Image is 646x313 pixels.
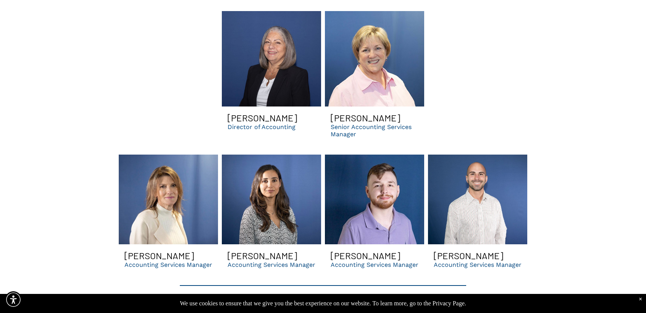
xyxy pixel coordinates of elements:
[222,11,321,106] a: Evelyn smiling | Dental tax consultants for dsos | bank loan assistance and practice valuations
[222,155,321,244] a: Carolina Smiling | dental accounting services manager in GA | dso consulting
[428,155,527,244] a: A bald man with a beard is smiling in front of a blue wall.
[124,261,212,268] p: Accounting Services Manager
[228,123,296,131] p: Director of Accounting
[331,250,400,261] h3: [PERSON_NAME]
[228,261,315,268] p: Accounting Services Manager
[331,123,418,138] p: Senior Accounting Services Manager
[325,11,424,106] a: Woman with blonde hair, smiling, wearing a pink button-down shirt, in front of a blue backdrop.
[331,261,418,268] p: Accounting Services Manager
[124,250,194,261] h3: [PERSON_NAME]
[5,291,22,308] div: Accessibility Menu
[228,112,297,123] h3: [PERSON_NAME]
[434,261,522,268] p: Accounting Services Manager
[434,250,503,261] h3: [PERSON_NAME]
[325,155,424,244] a: Man with brown hair and beard smiles in purple shirt against blue background.
[639,296,642,303] div: Dismiss notification
[119,155,218,244] a: Lori smiling | dental accounting services manager for dso and dental businesses in GA
[331,112,400,123] h3: [PERSON_NAME]
[228,250,297,261] h3: [PERSON_NAME]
